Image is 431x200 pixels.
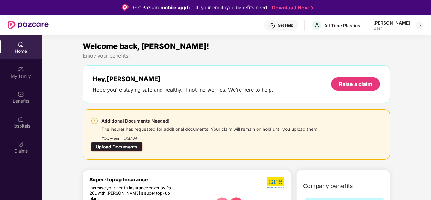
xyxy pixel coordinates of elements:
[272,4,311,11] a: Download Now
[303,182,353,191] span: Company benefits
[269,23,275,29] img: svg+xml;base64,PHN2ZyBpZD0iSGVscC0zMngzMiIgeG1sbnM9Imh0dHA6Ly93d3cudzMub3JnLzIwMDAvc3ZnIiB3aWR0aD...
[8,21,49,29] img: New Pazcare Logo
[83,52,390,59] div: Enjoy your benefits!
[93,75,273,83] div: Hey, [PERSON_NAME]
[122,4,129,11] img: Logo
[161,4,187,10] strong: mobile app
[18,141,24,147] img: svg+xml;base64,PHN2ZyBpZD0iQ2xhaW0iIHhtbG5zPSJodHRwOi8vd3d3LnczLm9yZy8yMDAwL3N2ZyIgd2lkdGg9IjIwIi...
[18,41,24,47] img: svg+xml;base64,PHN2ZyBpZD0iSG9tZSIgeG1sbnM9Imh0dHA6Ly93d3cudzMub3JnLzIwMDAvc3ZnIiB3aWR0aD0iMjAiIG...
[373,20,410,26] div: [PERSON_NAME]
[324,22,360,28] div: All Time Plastics
[339,81,372,88] div: Raise a claim
[89,177,203,183] div: Super-topup Insurance
[91,117,98,125] img: svg+xml;base64,PHN2ZyBpZD0iV2FybmluZ18tXzI0eDI0IiBkYXRhLW5hbWU9Ildhcm5pbmcgLSAyNHgyNCIgeG1sbnM9Im...
[267,177,285,189] img: b5dec4f62d2307b9de63beb79f102df3.png
[311,4,313,11] img: Stroke
[278,23,293,28] div: Get Help
[18,66,24,72] img: svg+xml;base64,PHN2ZyB3aWR0aD0iMjAiIGhlaWdodD0iMjAiIHZpZXdCb3g9IjAgMCAyMCAyMCIgZmlsbD0ibm9uZSIgeG...
[133,4,267,11] div: Get Pazcare for all your employee benefits need
[101,117,319,125] div: Additional Documents Needed!
[18,116,24,122] img: svg+xml;base64,PHN2ZyBpZD0iSG9zcGl0YWxzIiB4bWxucz0iaHR0cDovL3d3dy53My5vcmcvMjAwMC9zdmciIHdpZHRoPS...
[101,132,319,142] div: Ticket No. - 164025
[83,42,209,51] span: Welcome back, [PERSON_NAME]!
[315,21,319,29] span: A
[101,125,319,132] div: The insurer has requested for additional documents. Your claim will remain on hold until you uplo...
[93,87,273,93] div: Hope you’re staying safe and healthy. If not, no worries. We’re here to help.
[91,142,143,152] div: Upload Documents
[373,26,410,31] div: User
[417,23,422,28] img: svg+xml;base64,PHN2ZyBpZD0iRHJvcGRvd24tMzJ4MzIiIHhtbG5zPSJodHRwOi8vd3d3LnczLm9yZy8yMDAwL3N2ZyIgd2...
[18,91,24,97] img: svg+xml;base64,PHN2ZyBpZD0iQmVuZWZpdHMiIHhtbG5zPSJodHRwOi8vd3d3LnczLm9yZy8yMDAwL3N2ZyIgd2lkdGg9Ij...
